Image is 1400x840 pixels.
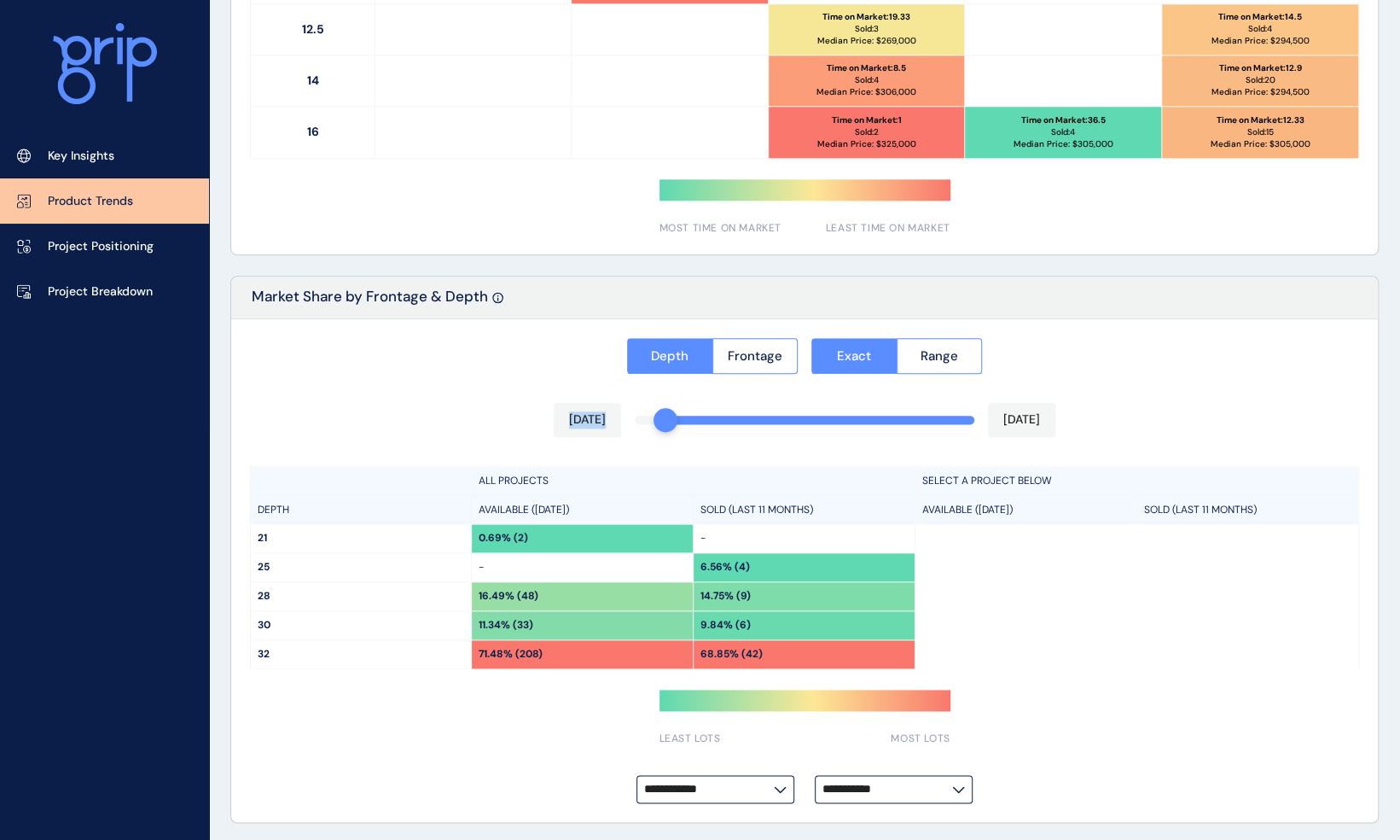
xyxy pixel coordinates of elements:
p: Project Breakdown [48,283,153,300]
p: Sold: 4 [854,74,878,86]
p: Time on Market : 14.5 [1218,11,1302,23]
span: MOST TIME ON MARKET [659,221,781,236]
p: 14 [251,55,375,106]
p: Market Share by Frontage & Depth [252,287,488,318]
p: Project Positioning [48,238,154,255]
p: Sold: 20 [1245,74,1275,86]
p: Key Insights [48,148,114,165]
p: Sold: 4 [1051,126,1075,138]
p: Time on Market : 12.33 [1216,114,1304,126]
p: 12.5 [251,4,375,55]
p: Median Price: $ 269,000 [816,35,915,47]
span: LEAST TIME ON MARKET [826,221,950,236]
p: Median Price: $ 306,000 [816,86,916,98]
p: Median Price: $ 305,000 [1013,138,1112,150]
p: Median Price: $ 305,000 [1210,138,1310,150]
p: Sold: 15 [1246,126,1273,138]
p: Sold: 4 [1248,23,1272,35]
p: Product Trends [48,193,133,210]
p: Sold: 3 [854,23,878,35]
p: Time on Market : 8.5 [827,62,906,74]
p: Sold: 2 [854,126,878,138]
p: Median Price: $ 325,000 [816,138,915,150]
p: Time on Market : 19.33 [822,11,910,23]
p: Time on Market : 36.5 [1020,114,1105,126]
p: Median Price: $ 294,500 [1211,35,1309,47]
p: Median Price: $ 294,500 [1211,86,1309,98]
p: Time on Market : 12.9 [1218,62,1301,74]
p: Time on Market : 1 [831,114,901,126]
p: 16 [251,107,375,158]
